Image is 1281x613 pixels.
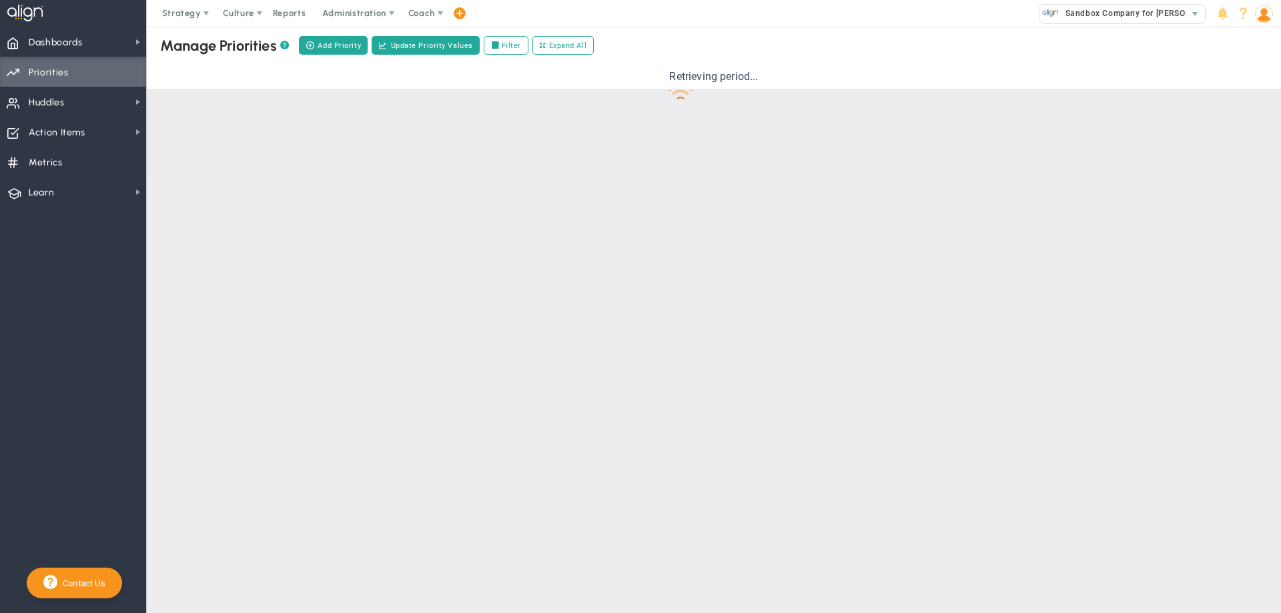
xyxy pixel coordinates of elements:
span: Retrieving period... [669,70,758,83]
span: Administration [322,8,386,18]
img: 33650.Company.photo [1042,5,1059,21]
span: Sandbox Company for [PERSON_NAME] [1059,5,1222,22]
span: select [1186,5,1205,23]
span: Dashboards [29,29,83,57]
button: Add Priority [299,36,368,55]
span: Priorities [29,59,69,87]
span: Metrics [29,149,63,177]
span: Action Items [29,119,85,147]
button: Update Priority Values [372,36,480,55]
span: Strategy [162,8,201,18]
span: Contact Us [57,578,105,588]
span: Coach [408,8,435,18]
div: Manage Priorities [160,37,289,55]
span: Learn [29,179,54,207]
button: Expand All [532,36,594,55]
img: 210336.Person.photo [1255,5,1273,23]
span: Expand All [549,40,587,51]
span: Add Priority [318,40,361,51]
span: Huddles [29,89,65,117]
span: Update Priority Values [391,40,473,51]
label: Filter [484,36,528,55]
span: Culture [223,8,254,18]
